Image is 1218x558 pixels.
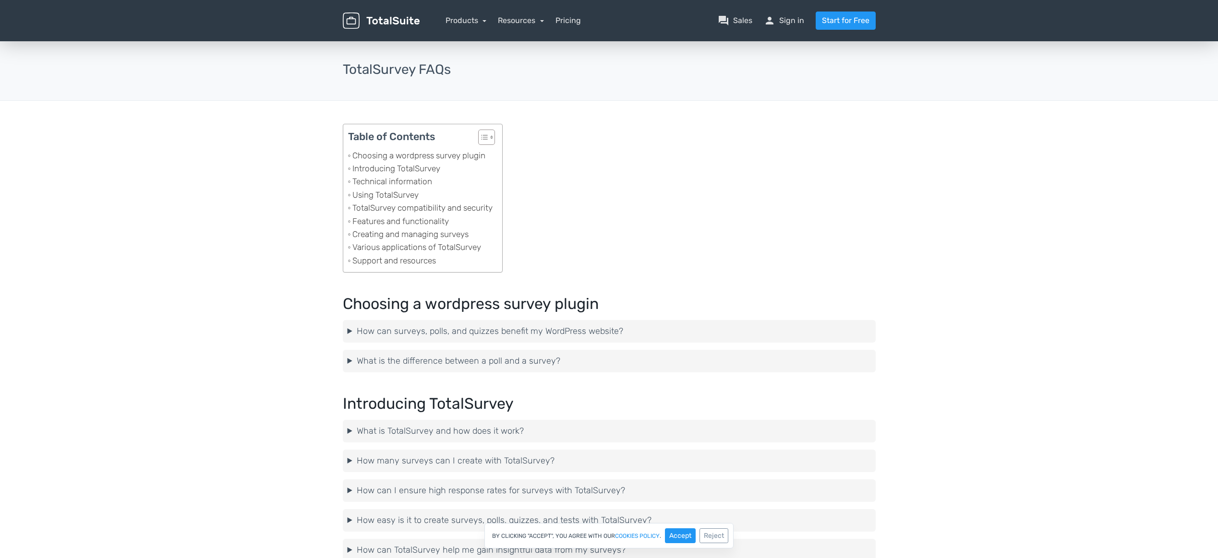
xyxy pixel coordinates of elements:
[348,241,481,254] a: Various applications of TotalSurvey
[471,129,493,149] a: Toggle Table of Content
[498,16,544,25] a: Resources
[348,162,440,175] a: Introducing TotalSurvey
[348,189,419,202] a: Using TotalSurvey
[348,484,871,497] summary: How can I ensure high response rates for surveys with TotalSurvey?
[348,544,871,557] summary: How can TotalSurvey help me gain insightful data from my surveys?
[665,528,696,543] button: Accept
[718,15,729,26] span: question_answer
[348,325,871,338] summary: How can surveys, polls, and quizzes benefit my WordPress website?
[343,296,876,312] h2: Choosing a wordpress survey plugin
[348,355,871,368] summary: What is the difference between a poll and a survey?
[348,175,432,188] a: Technical information
[764,15,804,26] a: personSign in
[764,15,775,26] span: person
[343,395,876,412] h2: Introducing TotalSurvey
[446,16,487,25] a: Products
[348,202,493,214] a: TotalSurvey compatibility and security
[348,228,469,241] a: Creating and managing surveys
[555,15,581,26] a: Pricing
[343,12,420,29] img: TotalSuite for WordPress
[348,514,871,527] summary: How easy is it to create surveys, polls, quizzes, and tests with TotalSurvey?
[699,528,728,543] button: Reject
[816,12,876,30] a: Start for Free
[348,254,436,267] a: Support and resources
[484,523,734,548] div: By clicking "Accept", you agree with our .
[348,454,871,467] summary: How many surveys can I create with TotalSurvey?
[348,215,449,228] a: Features and functionality
[718,15,752,26] a: question_answerSales
[615,533,660,539] a: cookies policy
[348,149,485,162] a: Choosing a wordpress survey plugin
[348,425,871,438] summary: What is TotalSurvey and how does it work?
[343,62,876,77] h3: TotalSurvey FAQs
